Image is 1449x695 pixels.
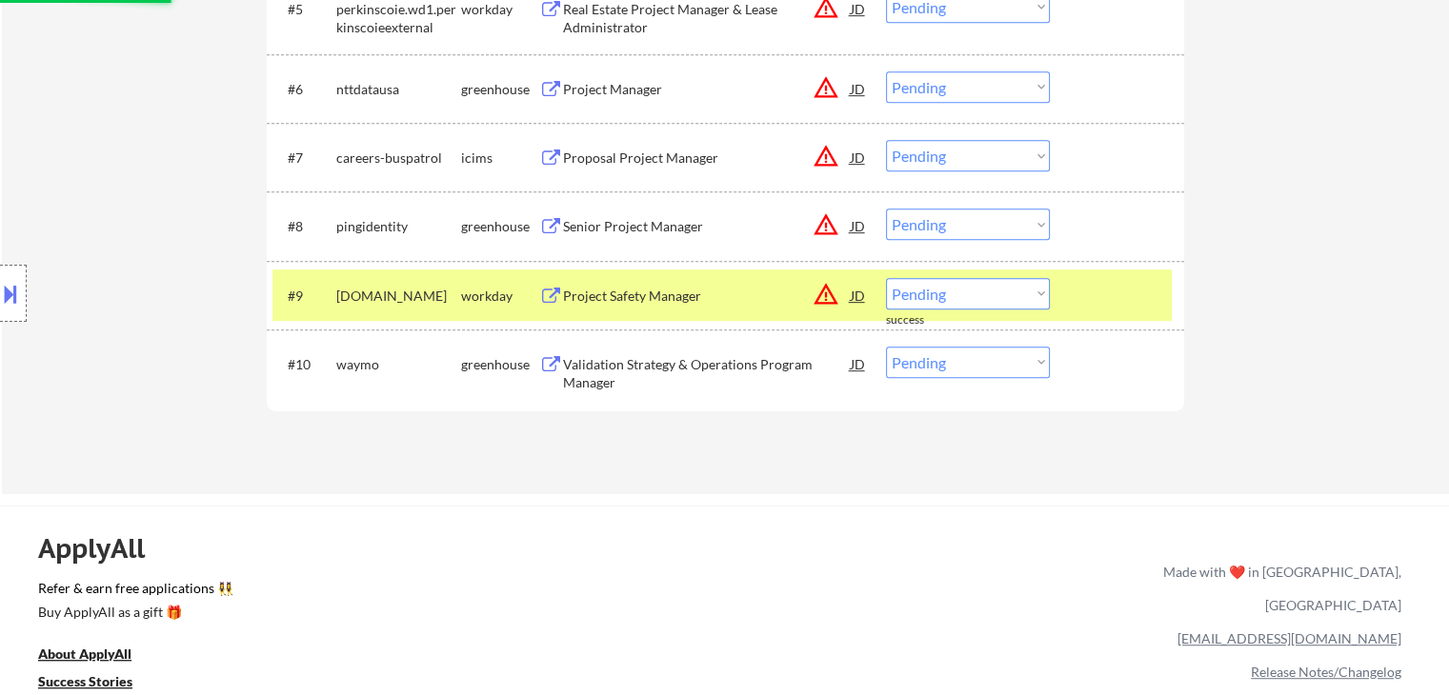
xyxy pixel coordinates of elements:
[461,217,539,236] div: greenhouse
[1251,664,1401,680] a: Release Notes/Changelog
[461,355,539,374] div: greenhouse
[849,140,868,174] div: JD
[336,217,461,236] div: pingidentity
[38,606,229,619] div: Buy ApplyAll as a gift 🎁
[38,671,158,695] a: Success Stories
[849,71,868,106] div: JD
[813,281,839,308] button: warning_amber
[38,645,131,662] u: About ApplyAll
[38,644,158,667] a: About ApplyAll
[336,149,461,168] div: careers-buspatrol
[461,149,539,168] div: icims
[1177,630,1401,646] a: [EMAIL_ADDRESS][DOMAIN_NAME]
[849,347,868,381] div: JD
[563,217,851,236] div: Senior Project Manager
[563,355,851,392] div: Validation Strategy & Operations Program Manager
[813,143,839,169] button: warning_amber
[461,80,539,99] div: greenhouse
[849,208,868,243] div: JD
[813,74,839,101] button: warning_amber
[336,355,461,374] div: waymo
[1156,555,1401,622] div: Made with ❤️ in [GEOGRAPHIC_DATA], [GEOGRAPHIC_DATA]
[38,602,229,625] a: Buy ApplyAll as a gift 🎁
[38,532,167,565] div: ApplyAll
[336,287,461,306] div: [DOMAIN_NAME]
[563,80,851,99] div: Project Manager
[886,312,962,328] div: success
[288,80,321,99] div: #6
[563,287,851,306] div: Project Safety Manager
[38,673,132,689] u: Success Stories
[849,278,868,312] div: JD
[461,287,539,306] div: workday
[563,149,851,168] div: Proposal Project Manager
[336,80,461,99] div: nttdatausa
[38,582,765,602] a: Refer & earn free applications 👯‍♀️
[813,211,839,238] button: warning_amber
